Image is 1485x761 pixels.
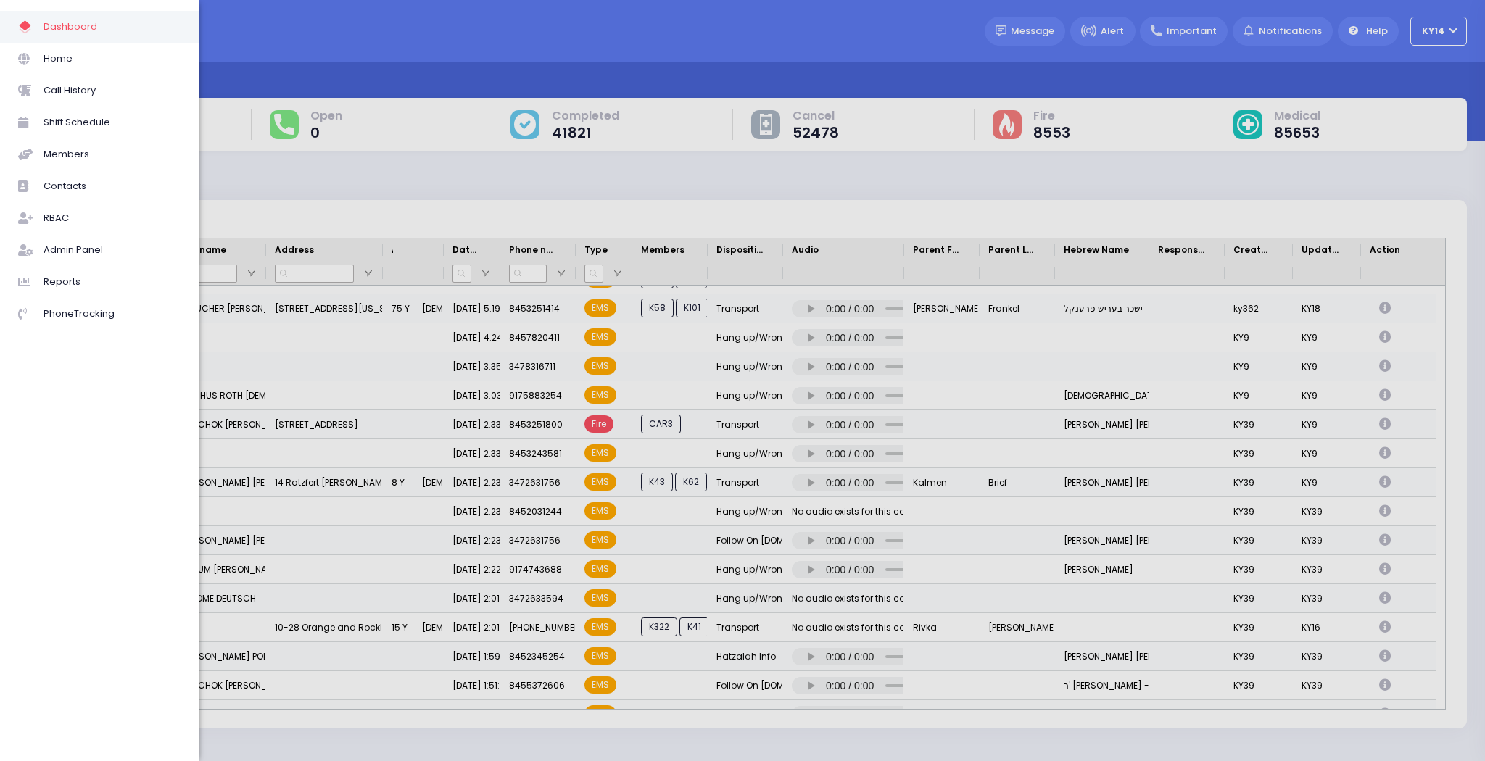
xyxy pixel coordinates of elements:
span: PhoneTracking [44,304,181,323]
span: Contacts [44,177,181,196]
span: Members [44,145,181,164]
span: RBAC [44,209,181,228]
span: Reports [44,273,181,291]
span: Admin Panel [44,241,181,259]
span: Call History [44,81,181,100]
span: Shift Schedule [44,113,181,132]
span: Home [44,49,181,68]
span: Dashboard [44,17,181,36]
